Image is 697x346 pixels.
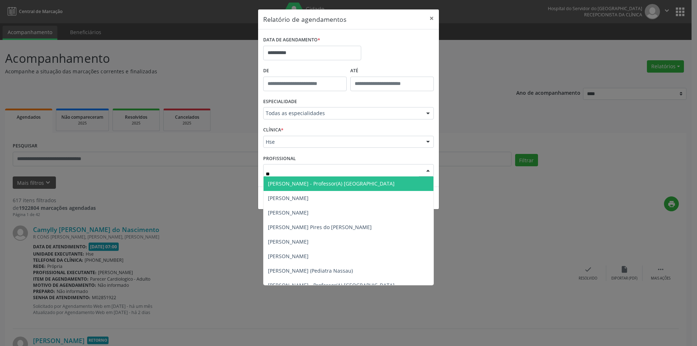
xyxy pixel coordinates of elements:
[268,224,372,231] span: [PERSON_NAME] Pires do [PERSON_NAME]
[350,65,434,77] label: ATÉ
[263,15,346,24] h5: Relatório de agendamentos
[263,96,297,107] label: ESPECIALIDADE
[268,180,395,187] span: [PERSON_NAME] - Professor(A) [GEOGRAPHIC_DATA]
[266,138,419,146] span: Hse
[263,125,284,136] label: CLÍNICA
[268,209,309,216] span: [PERSON_NAME]
[268,195,309,202] span: [PERSON_NAME]
[266,110,419,117] span: Todas as especialidades
[263,65,347,77] label: De
[263,34,320,46] label: DATA DE AGENDAMENTO
[263,153,296,164] label: PROFISSIONAL
[424,9,439,27] button: Close
[268,253,309,260] span: [PERSON_NAME]
[268,282,395,289] span: [PERSON_NAME] - Professor(A) [GEOGRAPHIC_DATA]
[268,267,353,274] span: [PERSON_NAME] (Pediatra Nassau)
[268,238,309,245] span: [PERSON_NAME]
